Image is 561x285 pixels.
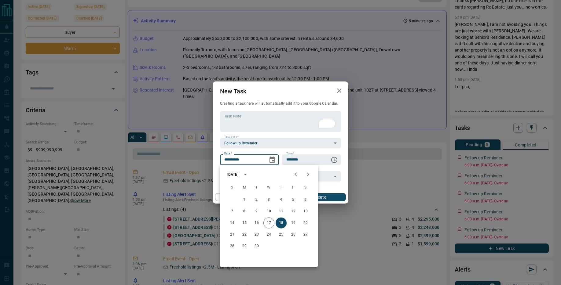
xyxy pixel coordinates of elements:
button: 16 [251,218,262,229]
button: 13 [300,206,311,217]
button: 15 [239,218,250,229]
button: 5 [288,194,299,205]
button: 7 [227,206,238,217]
button: 22 [239,229,250,240]
button: Choose date, selected date is Sep 18, 2025 [266,154,278,166]
button: 8 [239,206,250,217]
label: Task Type [224,135,239,139]
button: Cancel [215,193,267,201]
button: calendar view is open, switch to year view [240,169,251,180]
span: Monday [239,182,250,194]
button: 30 [251,241,262,252]
span: Saturday [300,182,311,194]
span: Friday [288,182,299,194]
button: 14 [227,218,238,229]
button: 9 [251,206,262,217]
button: 4 [276,194,287,205]
label: Time [286,152,294,156]
button: Previous month [290,168,302,181]
button: 24 [263,229,274,240]
p: Creating a task here will automatically add it to your Google Calendar. [220,101,341,106]
label: Date [224,152,232,156]
button: 17 [263,218,274,229]
button: 12 [288,206,299,217]
button: Choose time, selected time is 6:00 AM [328,154,340,166]
button: 21 [227,229,238,240]
button: 11 [276,206,287,217]
button: 1 [239,194,250,205]
button: 29 [239,241,250,252]
button: Create [294,193,346,201]
span: Tuesday [251,182,262,194]
button: 2 [251,194,262,205]
button: 25 [276,229,287,240]
button: 18 [276,218,287,229]
span: Thursday [276,182,287,194]
span: Sunday [227,182,238,194]
button: 3 [263,194,274,205]
div: [DATE] [227,172,238,177]
button: 6 [300,194,311,205]
button: 23 [251,229,262,240]
button: 26 [288,229,299,240]
button: Next month [302,168,314,181]
button: 28 [227,241,238,252]
button: 10 [263,206,274,217]
button: 20 [300,218,311,229]
textarea: To enrich screen reader interactions, please activate Accessibility in Grammarly extension settings [224,114,337,129]
button: 19 [288,218,299,229]
button: 27 [300,229,311,240]
h2: New Task [213,81,254,101]
span: Wednesday [263,182,274,194]
div: Follow up Reminder [220,138,341,148]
